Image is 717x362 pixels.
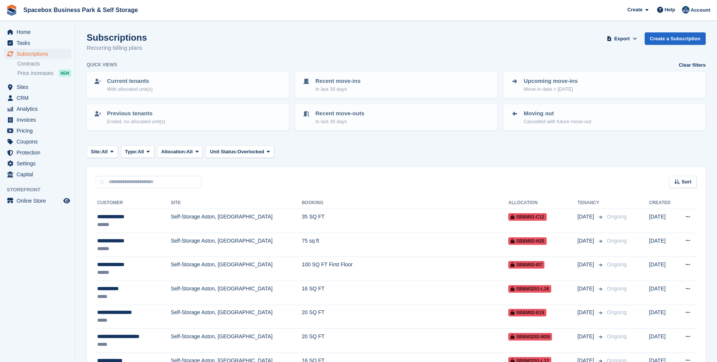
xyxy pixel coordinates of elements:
[4,104,71,114] a: menu
[157,145,203,158] button: Allocation: All
[296,72,497,97] a: Recent move-ins In last 30 days
[121,145,154,158] button: Type: All
[107,109,165,118] p: Previous tenants
[17,27,62,37] span: Home
[627,6,642,14] span: Create
[59,69,71,77] div: NEW
[107,118,165,125] p: Ended, no allocated unit(s)
[7,186,75,194] span: Storefront
[17,125,62,136] span: Pricing
[578,261,596,269] span: [DATE]
[96,197,171,209] th: Customer
[649,281,677,305] td: [DATE]
[524,86,578,93] p: Move-in date > [DATE]
[17,60,71,67] a: Contracts
[91,148,101,156] span: Site:
[17,49,62,59] span: Subscriptions
[171,281,302,305] td: Self-Storage Aston, [GEOGRAPHIC_DATA]
[578,285,596,293] span: [DATE]
[296,105,497,130] a: Recent move-outs In last 30 days
[649,305,677,329] td: [DATE]
[578,237,596,245] span: [DATE]
[302,209,508,233] td: 35 SQ FT
[17,115,62,125] span: Invoices
[607,238,627,244] span: Ongoing
[649,329,677,353] td: [DATE]
[679,61,706,69] a: Clear filters
[4,82,71,92] a: menu
[87,44,147,52] p: Recurring billing plans
[125,148,138,156] span: Type:
[315,86,361,93] p: In last 30 days
[237,148,264,156] span: Overlocked
[691,6,710,14] span: Account
[4,196,71,206] a: menu
[138,148,144,156] span: All
[17,136,62,147] span: Coupons
[4,38,71,48] a: menu
[649,257,677,281] td: [DATE]
[508,309,546,316] span: SBBM02-E15
[665,6,675,14] span: Help
[315,118,364,125] p: In last 30 days
[87,61,117,68] h6: Quick views
[682,6,689,14] img: Daud
[302,329,508,353] td: 20 SQ FT
[17,196,62,206] span: Online Store
[17,38,62,48] span: Tasks
[17,93,62,103] span: CRM
[578,213,596,221] span: [DATE]
[607,286,627,292] span: Ongoing
[17,69,71,77] a: Price increases NEW
[504,105,705,130] a: Moving out Cancelled with future move-out
[17,82,62,92] span: Sites
[607,333,627,339] span: Ongoing
[607,261,627,267] span: Ongoing
[302,305,508,329] td: 20 SQ FT
[524,118,591,125] p: Cancelled with future move-out
[6,5,17,16] img: stora-icon-8386f47178a22dfd0bd8f6a31ec36ba5ce8667c1dd55bd0f319d3a0aa187defe.svg
[87,105,288,130] a: Previous tenants Ended, no allocated unit(s)
[4,115,71,125] a: menu
[107,86,153,93] p: With allocated unit(s)
[171,209,302,233] td: Self-Storage Aston, [GEOGRAPHIC_DATA]
[4,93,71,103] a: menu
[508,333,552,341] span: SBBM3202-M26
[4,27,71,37] a: menu
[524,77,578,86] p: Upcoming move-ins
[4,169,71,180] a: menu
[578,197,604,209] th: Tenancy
[302,197,508,209] th: Booking
[17,147,62,158] span: Protection
[4,49,71,59] a: menu
[605,32,639,45] button: Export
[645,32,706,45] a: Create a Subscription
[302,281,508,305] td: 16 SQ FT
[607,309,627,315] span: Ongoing
[315,109,364,118] p: Recent move-outs
[614,35,630,43] span: Export
[524,109,591,118] p: Moving out
[578,333,596,341] span: [DATE]
[578,309,596,316] span: [DATE]
[649,209,677,233] td: [DATE]
[87,145,118,158] button: Site: All
[210,148,237,156] span: Unit Status:
[4,125,71,136] a: menu
[101,148,108,156] span: All
[4,147,71,158] a: menu
[649,197,677,209] th: Created
[508,285,551,293] span: SBBM3201-L18
[4,136,71,147] a: menu
[17,158,62,169] span: Settings
[4,158,71,169] a: menu
[171,305,302,329] td: Self-Storage Aston, [GEOGRAPHIC_DATA]
[171,329,302,353] td: Self-Storage Aston, [GEOGRAPHIC_DATA]
[107,77,153,86] p: Current tenants
[161,148,187,156] span: Allocation:
[302,233,508,257] td: 75 sq ft
[62,196,71,205] a: Preview store
[508,213,547,221] span: SBBM01-C12
[171,257,302,281] td: Self-Storage Aston, [GEOGRAPHIC_DATA]
[206,145,274,158] button: Unit Status: Overlocked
